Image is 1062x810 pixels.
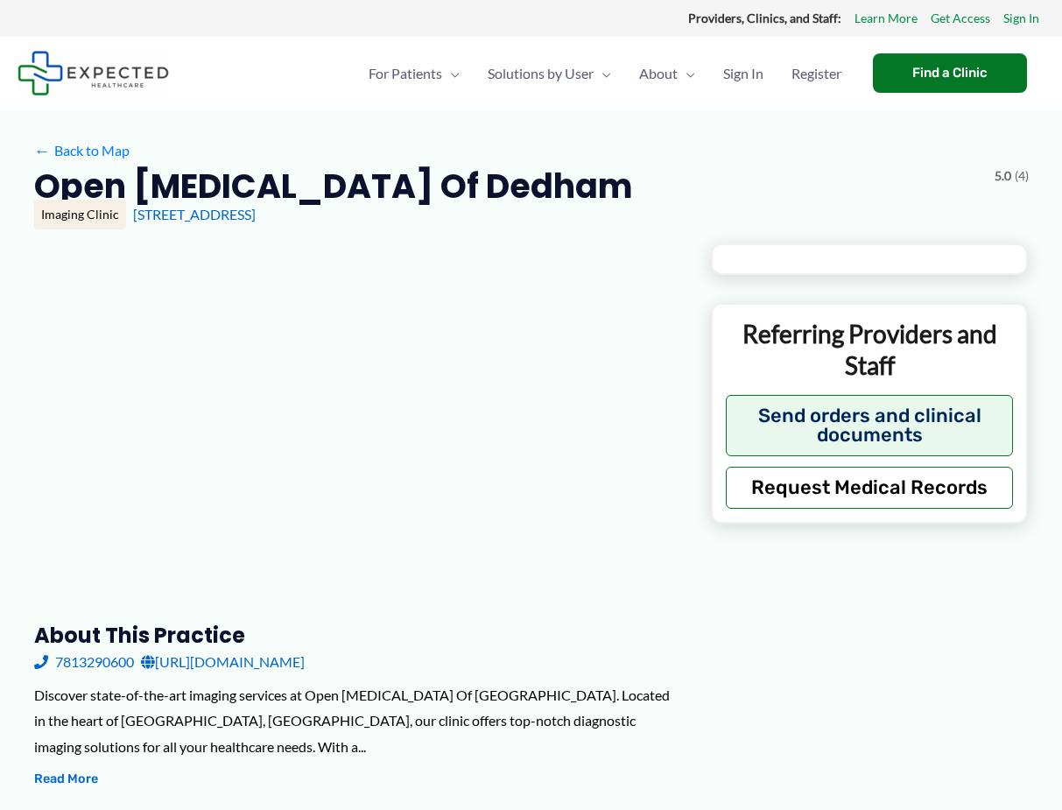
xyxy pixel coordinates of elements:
span: Menu Toggle [678,43,695,104]
a: Find a Clinic [873,53,1027,93]
a: 7813290600 [34,649,134,675]
span: 5.0 [995,165,1011,187]
span: For Patients [369,43,442,104]
strong: Providers, Clinics, and Staff: [688,11,841,25]
span: Register [791,43,841,104]
div: Discover state-of-the-art imaging services at Open [MEDICAL_DATA] Of [GEOGRAPHIC_DATA]. Located i... [34,682,683,760]
span: Menu Toggle [594,43,611,104]
button: Read More [34,769,98,790]
a: Sign In [709,43,777,104]
span: ← [34,142,51,158]
a: Solutions by UserMenu Toggle [474,43,625,104]
a: Learn More [855,7,918,30]
button: Send orders and clinical documents [726,395,1014,456]
img: Expected Healthcare Logo - side, dark font, small [18,51,169,95]
button: Request Medical Records [726,467,1014,509]
span: Menu Toggle [442,43,460,104]
span: About [639,43,678,104]
span: Sign In [723,43,763,104]
a: Sign In [1003,7,1039,30]
p: Referring Providers and Staff [726,318,1014,382]
h2: Open [MEDICAL_DATA] Of Dedham [34,165,633,208]
a: ←Back to Map [34,137,130,164]
span: (4) [1015,165,1029,187]
span: Solutions by User [488,43,594,104]
a: [STREET_ADDRESS] [133,206,256,222]
a: Get Access [931,7,990,30]
a: [URL][DOMAIN_NAME] [141,649,305,675]
a: For PatientsMenu Toggle [355,43,474,104]
a: Register [777,43,855,104]
a: AboutMenu Toggle [625,43,709,104]
h3: About this practice [34,622,683,649]
nav: Primary Site Navigation [355,43,855,104]
div: Imaging Clinic [34,200,126,229]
